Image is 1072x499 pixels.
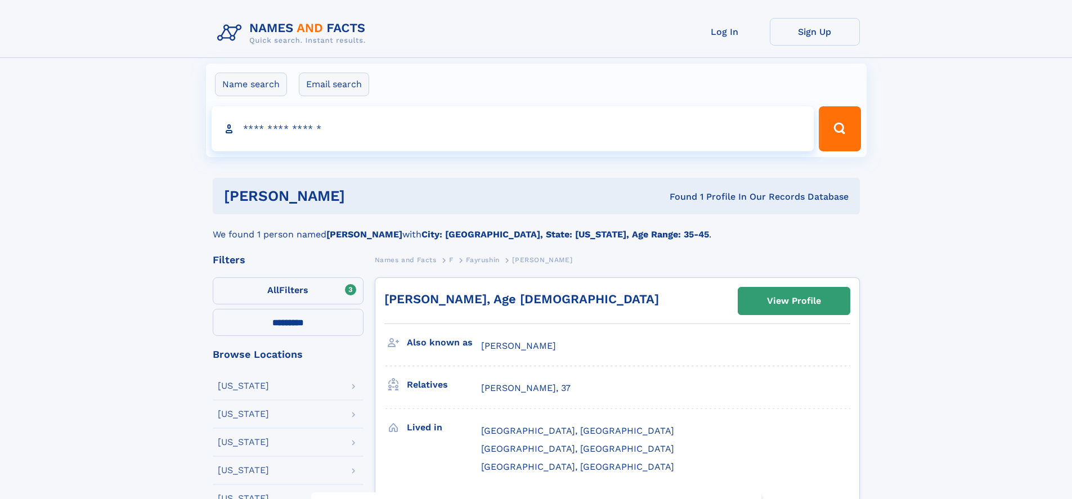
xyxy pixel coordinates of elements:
span: F [449,256,454,264]
a: F [449,253,454,267]
a: Log In [680,18,770,46]
input: search input [212,106,814,151]
h1: [PERSON_NAME] [224,189,508,203]
label: Filters [213,277,364,304]
h3: Relatives [407,375,481,394]
a: Sign Up [770,18,860,46]
span: [GEOGRAPHIC_DATA], [GEOGRAPHIC_DATA] [481,443,674,454]
div: [US_STATE] [218,410,269,419]
h3: Lived in [407,418,481,437]
a: [PERSON_NAME], 37 [481,382,571,394]
img: Logo Names and Facts [213,18,375,48]
b: [PERSON_NAME] [326,229,402,240]
div: [US_STATE] [218,466,269,475]
div: Filters [213,255,364,265]
label: Email search [299,73,369,96]
span: All [267,285,279,295]
div: We found 1 person named with . [213,214,860,241]
div: [US_STATE] [218,438,269,447]
a: Names and Facts [375,253,437,267]
label: Name search [215,73,287,96]
a: [PERSON_NAME], Age [DEMOGRAPHIC_DATA] [384,292,659,306]
span: Fayrushin [466,256,499,264]
div: [US_STATE] [218,381,269,390]
a: View Profile [738,287,850,314]
h3: Also known as [407,333,481,352]
span: [PERSON_NAME] [512,256,572,264]
button: Search Button [819,106,860,151]
span: [GEOGRAPHIC_DATA], [GEOGRAPHIC_DATA] [481,461,674,472]
div: Found 1 Profile In Our Records Database [507,191,849,203]
span: [PERSON_NAME] [481,340,556,351]
span: [GEOGRAPHIC_DATA], [GEOGRAPHIC_DATA] [481,425,674,436]
div: View Profile [767,288,821,314]
a: Fayrushin [466,253,499,267]
div: Browse Locations [213,349,364,359]
b: City: [GEOGRAPHIC_DATA], State: [US_STATE], Age Range: 35-45 [421,229,709,240]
